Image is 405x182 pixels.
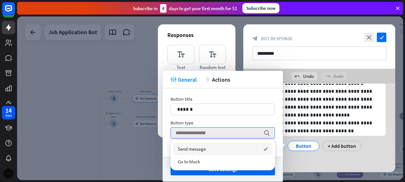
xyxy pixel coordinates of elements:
[325,74,330,79] i: redo
[171,96,275,102] div: Button title
[133,4,237,13] div: Subscribe in days to get your first month for $1
[178,76,197,83] span: General
[292,72,317,80] div: Undo
[261,35,293,41] span: Bot Response
[293,141,314,151] div: Button
[295,74,300,79] i: undo
[377,33,386,42] i: check
[264,130,270,136] i: search
[322,141,361,151] div: + Add button
[160,4,166,13] div: 4
[242,3,279,13] div: Subscribe now
[364,33,374,42] i: close
[322,72,347,80] div: Redo
[5,113,12,118] div: days
[5,3,24,22] button: Open LiveChat chat widget
[171,164,275,175] button: Save settings
[5,108,12,113] div: 14
[178,146,206,152] span: Send message
[212,76,230,83] span: Actions
[171,77,176,82] i: tweak
[252,36,258,41] i: block_bot_response
[2,106,15,119] a: 14 days
[178,159,200,165] span: Go to block
[264,147,268,151] i: checked
[171,120,275,126] div: Button type
[205,77,210,82] i: action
